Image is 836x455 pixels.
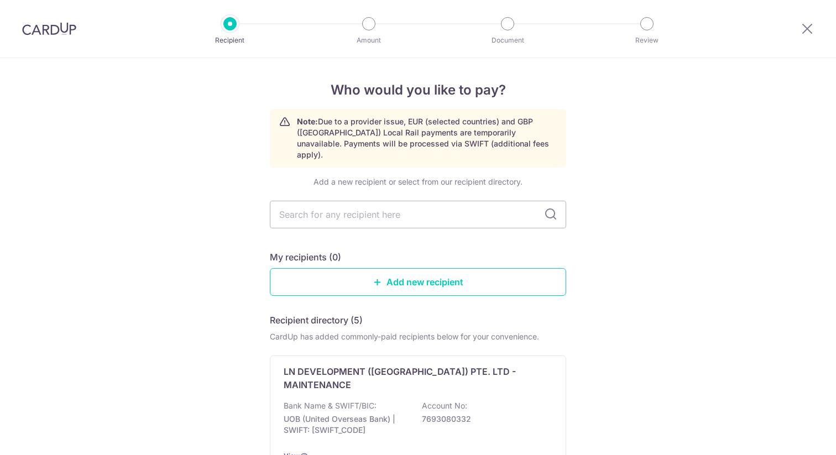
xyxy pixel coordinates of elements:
p: Recipient [189,35,271,46]
p: LN DEVELOPMENT ([GEOGRAPHIC_DATA]) PTE. LTD - MAINTENANCE [284,365,539,391]
h5: Recipient directory (5) [270,313,363,327]
h5: My recipients (0) [270,250,341,264]
a: Add new recipient [270,268,566,296]
p: Account No: [422,400,467,411]
p: Review [606,35,688,46]
p: Bank Name & SWIFT/BIC: [284,400,377,411]
p: 7693080332 [422,414,546,425]
div: CardUp has added commonly-paid recipients below for your convenience. [270,331,566,342]
p: Document [467,35,548,46]
p: Amount [328,35,410,46]
p: UOB (United Overseas Bank) | SWIFT: [SWIFT_CODE] [284,414,407,436]
p: Due to a provider issue, EUR (selected countries) and GBP ([GEOGRAPHIC_DATA]) Local Rail payments... [297,116,557,160]
strong: Note: [297,117,318,126]
input: Search for any recipient here [270,201,566,228]
h4: Who would you like to pay? [270,80,566,100]
img: CardUp [22,22,76,35]
div: Add a new recipient or select from our recipient directory. [270,176,566,187]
